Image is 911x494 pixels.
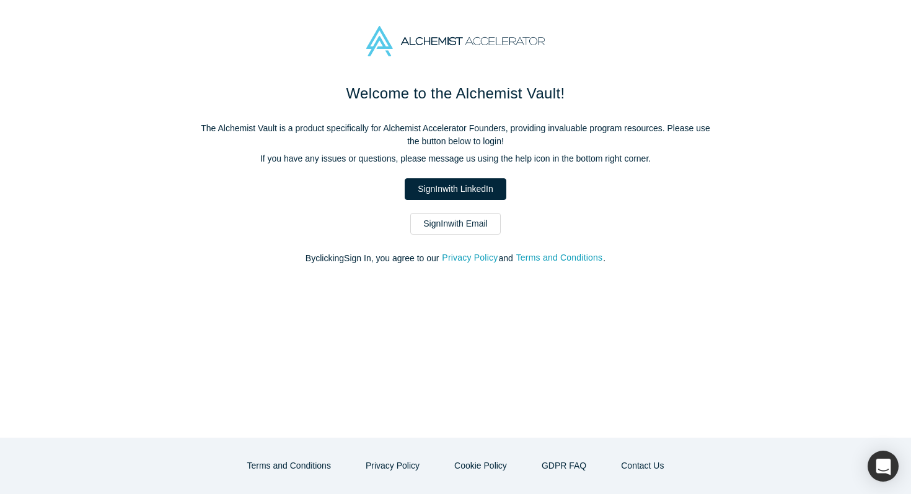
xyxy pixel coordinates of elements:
[195,82,716,105] h1: Welcome to the Alchemist Vault!
[195,122,716,148] p: The Alchemist Vault is a product specifically for Alchemist Accelerator Founders, providing inval...
[608,455,677,477] button: Contact Us
[441,251,498,265] button: Privacy Policy
[405,178,506,200] a: SignInwith LinkedIn
[234,455,344,477] button: Terms and Conditions
[529,455,599,477] a: GDPR FAQ
[366,26,545,56] img: Alchemist Accelerator Logo
[195,252,716,265] p: By clicking Sign In , you agree to our and .
[195,152,716,165] p: If you have any issues or questions, please message us using the help icon in the bottom right co...
[516,251,604,265] button: Terms and Conditions
[441,455,520,477] button: Cookie Policy
[410,213,501,235] a: SignInwith Email
[353,455,433,477] button: Privacy Policy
